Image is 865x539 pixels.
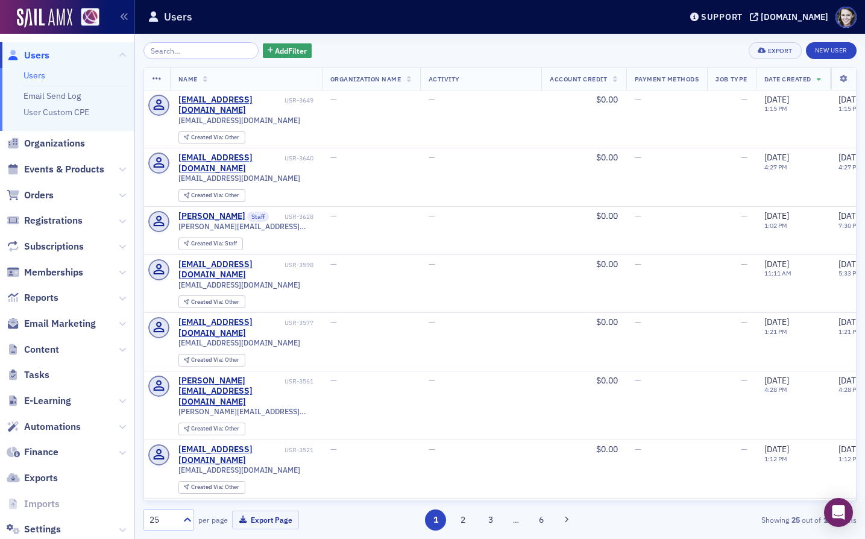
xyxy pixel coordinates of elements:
[232,511,299,529] button: Export Page
[635,75,699,83] span: Payment Methods
[149,514,176,526] div: 25
[7,137,85,150] a: Organizations
[191,426,239,432] div: Other
[285,377,313,385] div: USR-3561
[178,211,245,222] a: [PERSON_NAME]
[701,11,743,22] div: Support
[838,269,861,277] time: 5:33 PM
[178,376,283,408] a: [PERSON_NAME][EMAIL_ADDRESS][DOMAIN_NAME]
[596,259,618,269] span: $0.00
[191,424,225,432] span: Created Via :
[596,210,618,221] span: $0.00
[24,291,58,304] span: Reports
[7,291,58,304] a: Reports
[191,134,239,141] div: Other
[7,471,58,485] a: Exports
[164,10,192,24] h1: Users
[596,317,618,327] span: $0.00
[7,49,49,62] a: Users
[143,42,259,59] input: Search…
[764,221,787,230] time: 1:02 PM
[191,357,239,364] div: Other
[330,444,337,455] span: —
[764,317,789,327] span: [DATE]
[24,240,84,253] span: Subscriptions
[24,90,81,101] a: Email Send Log
[764,327,787,336] time: 1:21 PM
[480,509,501,531] button: 3
[81,8,99,27] img: SailAMX
[716,75,747,83] span: Job Type
[24,446,58,459] span: Finance
[764,259,789,269] span: [DATE]
[764,385,787,394] time: 4:28 PM
[191,298,225,306] span: Created Via :
[596,375,618,386] span: $0.00
[741,444,747,455] span: —
[741,259,747,269] span: —
[178,259,283,280] div: [EMAIL_ADDRESS][DOMAIN_NAME]
[275,45,307,56] span: Add Filter
[635,259,641,269] span: —
[838,221,861,230] time: 7:30 PM
[429,444,435,455] span: —
[7,240,84,253] a: Subscriptions
[429,210,435,221] span: —
[530,509,552,531] button: 6
[7,523,61,536] a: Settings
[198,514,228,525] label: per page
[7,368,49,382] a: Tasks
[191,241,237,247] div: Staff
[247,212,269,222] span: Staff
[838,94,863,105] span: [DATE]
[635,94,641,105] span: —
[508,514,524,525] span: …
[191,192,239,199] div: Other
[24,266,83,279] span: Memberships
[838,455,861,463] time: 1:12 PM
[429,317,435,327] span: —
[178,116,300,125] span: [EMAIL_ADDRESS][DOMAIN_NAME]
[330,75,401,83] span: Organization Name
[178,295,245,308] div: Created Via: Other
[429,259,435,269] span: —
[764,210,789,221] span: [DATE]
[271,213,313,221] div: USR-3628
[7,163,104,176] a: Events & Products
[330,210,337,221] span: —
[24,497,60,511] span: Imports
[24,368,49,382] span: Tasks
[764,94,789,105] span: [DATE]
[838,152,863,163] span: [DATE]
[178,444,283,465] a: [EMAIL_ADDRESS][DOMAIN_NAME]
[838,327,861,336] time: 1:21 PM
[178,423,245,435] div: Created Via: Other
[741,375,747,386] span: —
[838,259,863,269] span: [DATE]
[330,259,337,269] span: —
[285,154,313,162] div: USR-3640
[7,189,54,202] a: Orders
[838,210,863,221] span: [DATE]
[178,338,300,347] span: [EMAIL_ADDRESS][DOMAIN_NAME]
[764,75,811,83] span: Date Created
[838,375,863,386] span: [DATE]
[24,49,49,62] span: Users
[764,375,789,386] span: [DATE]
[17,8,72,28] a: SailAMX
[24,523,61,536] span: Settings
[178,481,245,494] div: Created Via: Other
[764,269,791,277] time: 11:11 AM
[764,455,787,463] time: 1:12 PM
[7,497,60,511] a: Imports
[628,514,857,525] div: Showing out of items
[838,444,863,455] span: [DATE]
[749,42,801,59] button: Export
[191,483,225,491] span: Created Via :
[178,222,313,231] span: [PERSON_NAME][EMAIL_ADDRESS][PERSON_NAME][DOMAIN_NAME]
[741,210,747,221] span: —
[178,407,313,416] span: [PERSON_NAME][EMAIL_ADDRESS][DOMAIN_NAME]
